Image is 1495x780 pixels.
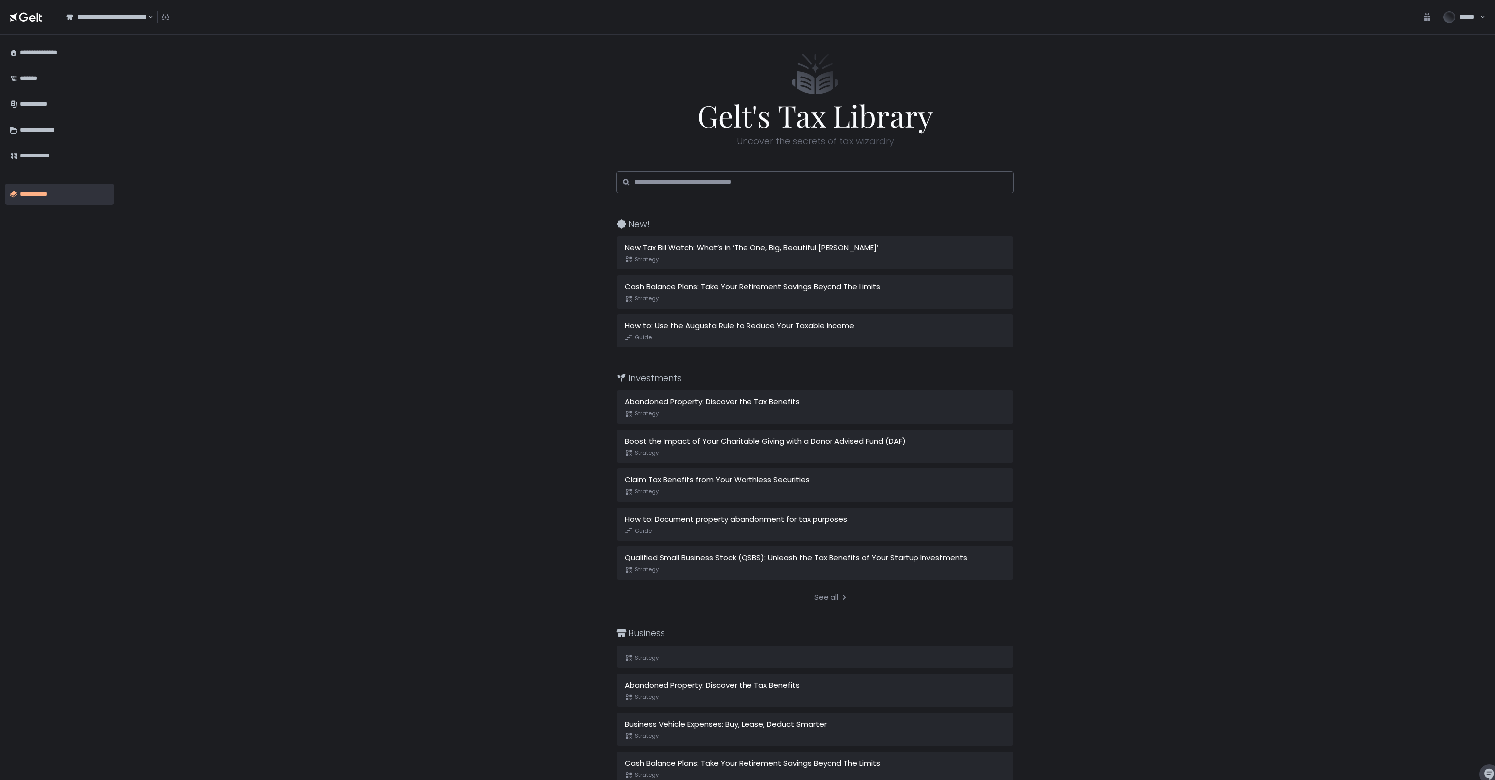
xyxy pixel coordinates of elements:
span: Strategy [625,693,659,701]
span: Strategy [625,449,659,457]
span: Strategy [625,488,659,496]
span: Strategy [625,732,659,740]
div: Search for option [60,7,153,28]
span: Strategy [625,410,659,418]
div: New Tax Bill Watch: What’s in ‘The One, Big, Beautiful [PERSON_NAME]’ [625,242,1005,254]
div: How to: Document property abandonment for tax purposes [625,514,1005,525]
div: Investments [616,371,1046,385]
span: Strategy [625,295,659,303]
div: Boost the Impact of Your Charitable Giving with a Donor Advised Fund (DAF) [625,436,1005,447]
span: Guide [625,333,652,341]
span: Gelt's Tax Library [584,100,1046,130]
span: Strategy [625,654,659,662]
span: Strategy [625,771,659,779]
div: Cash Balance Plans: Take Your Retirement Savings Beyond The Limits [625,758,1005,769]
span: Strategy [625,255,659,263]
div: Business [616,626,1046,640]
div: Qualified Small Business Stock (QSBS): Unleash the Tax Benefits of Your Startup Investments [625,552,1005,564]
span: Strategy [625,566,659,574]
div: See all [814,592,848,603]
button: See all [616,592,1046,603]
div: Abandoned Property: Discover the Tax Benefits [625,396,1005,408]
div: Claim Tax Benefits from Your Worthless Securities [625,474,1005,486]
div: New! [616,217,1046,231]
div: Business Vehicle Expenses: Buy, Lease, Deduct Smarter [625,719,1005,730]
span: Guide [625,527,652,535]
div: Abandoned Property: Discover the Tax Benefits [625,680,1005,691]
div: Cash Balance Plans: Take Your Retirement Savings Beyond The Limits [625,281,1005,293]
div: How to: Use the Augusta Rule to Reduce Your Taxable Income [625,320,1005,332]
span: Uncover the secrets of tax wizardry [737,134,894,148]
